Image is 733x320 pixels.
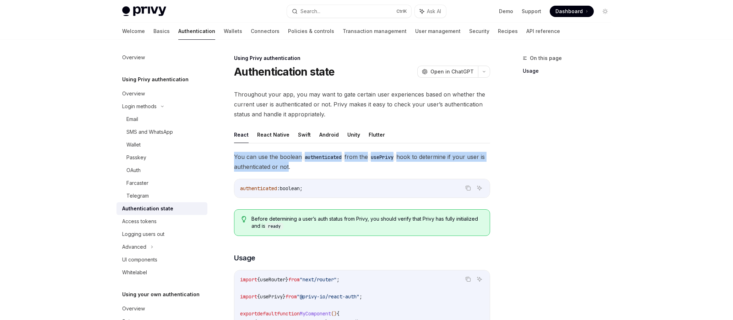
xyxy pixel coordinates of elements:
div: Email [126,115,138,123]
a: Basics [153,23,170,40]
a: Whitelabel [116,266,207,279]
span: function [277,310,300,317]
button: Ask AI [475,183,484,193]
code: usePrivy [368,153,396,161]
span: import [240,276,257,283]
a: Security [469,23,489,40]
span: Ctrl K [396,9,407,14]
button: Android [319,126,339,143]
button: React [234,126,249,143]
div: Search... [300,7,320,16]
a: Passkey [116,151,207,164]
span: { [337,310,340,317]
a: Logging users out [116,228,207,241]
a: Dashboard [550,6,594,17]
button: Copy the contents from the code block [463,183,473,193]
div: Access tokens [122,217,157,226]
a: Email [116,113,207,126]
a: Support [522,8,541,15]
a: Wallets [224,23,242,40]
div: Wallet [126,140,141,149]
code: ready [265,223,283,230]
a: Overview [116,87,207,100]
a: Transaction management [343,23,407,40]
button: Open in ChatGPT [417,66,478,78]
img: light logo [122,6,166,16]
div: Overview [122,53,145,62]
div: Overview [122,89,145,98]
h5: Using your own authentication [122,290,200,299]
div: OAuth [126,166,141,175]
a: Farcaster [116,177,207,189]
a: Authentication state [116,202,207,215]
button: Swift [298,126,311,143]
code: authenticated [302,153,344,161]
span: export [240,310,257,317]
span: usePrivy [260,293,283,300]
div: UI components [122,255,157,264]
span: from [286,293,297,300]
span: () [331,310,337,317]
span: default [257,310,277,317]
button: Toggle dark mode [599,6,611,17]
a: Policies & controls [288,23,334,40]
div: Telegram [126,192,149,200]
span: MyComponent [300,310,331,317]
a: OAuth [116,164,207,177]
span: You can use the boolean from the hook to determine if your user is authenticated or not. [234,152,490,172]
span: "next/router" [300,276,337,283]
span: ; [359,293,362,300]
a: Telegram [116,189,207,202]
span: Throughout your app, you may want to gate certain user experiences based on whether the current u... [234,89,490,119]
span: boolean [280,185,300,192]
span: Before determining a user’s auth status from Privy, you should verify that Privy has fully initia... [251,215,483,230]
div: Advanced [122,243,146,251]
span: Usage [234,253,255,263]
div: Passkey [126,153,146,162]
span: } [286,276,288,283]
button: Flutter [369,126,385,143]
a: Usage [523,65,617,77]
div: Logging users out [122,230,164,238]
a: SMS and WhatsApp [116,126,207,138]
a: Welcome [122,23,145,40]
span: } [283,293,286,300]
svg: Tip [241,216,246,222]
a: Overview [116,302,207,315]
span: Dashboard [555,8,583,15]
a: Overview [116,51,207,64]
a: API reference [526,23,560,40]
a: UI components [116,253,207,266]
div: Farcaster [126,179,148,187]
span: Open in ChatGPT [430,68,474,75]
button: Ask AI [415,5,446,18]
span: { [257,276,260,283]
span: : [277,185,280,192]
div: Authentication state [122,204,173,213]
span: Ask AI [427,8,441,15]
div: Login methods [122,102,157,111]
span: authenticated [240,185,277,192]
button: React Native [257,126,289,143]
h5: Using Privy authentication [122,75,189,84]
h1: Authentication state [234,65,335,78]
a: Recipes [498,23,518,40]
span: from [288,276,300,283]
a: Demo [499,8,513,15]
a: Connectors [251,23,279,40]
span: ; [300,185,303,192]
span: useRouter [260,276,286,283]
div: SMS and WhatsApp [126,128,173,136]
a: Access tokens [116,215,207,228]
a: User management [415,23,461,40]
span: "@privy-io/react-auth" [297,293,359,300]
div: Overview [122,304,145,313]
button: Unity [347,126,360,143]
button: Search...CtrlK [287,5,411,18]
button: Ask AI [475,275,484,284]
div: Whitelabel [122,268,147,277]
a: Authentication [178,23,215,40]
span: On this page [530,54,562,62]
span: ; [337,276,340,283]
a: Wallet [116,138,207,151]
